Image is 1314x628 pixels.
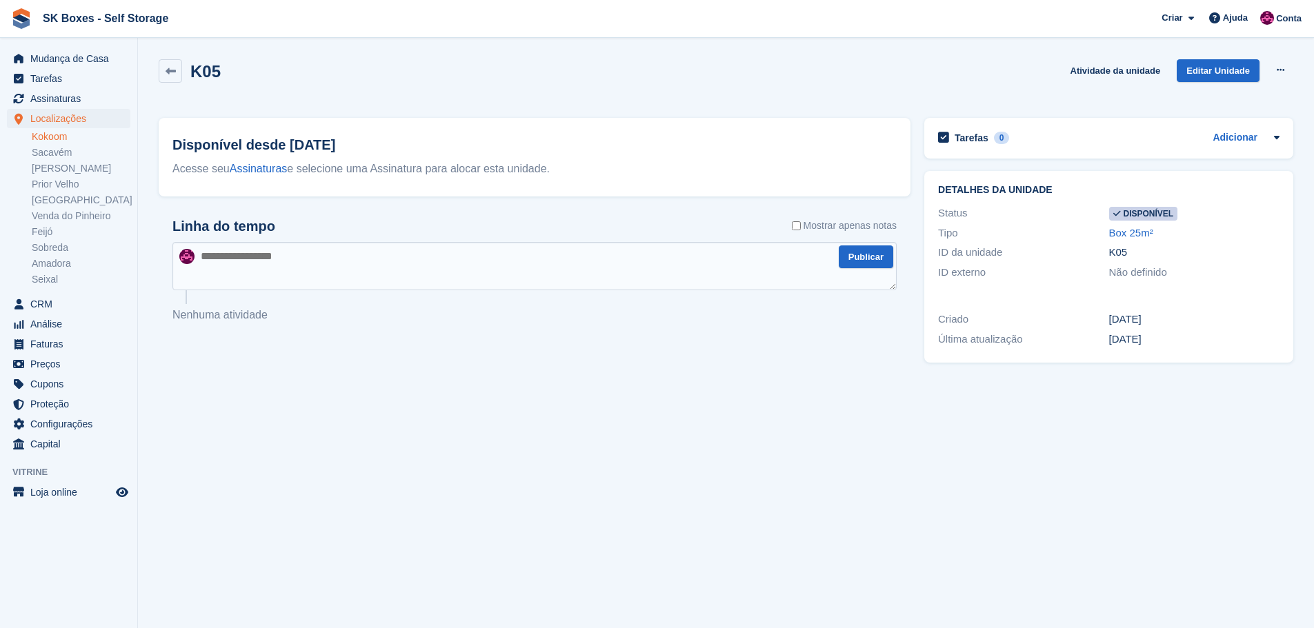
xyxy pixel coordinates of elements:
h2: K05 [190,62,221,81]
a: Venda do Pinheiro [32,210,130,223]
span: Cupons [30,374,113,394]
span: Vitrine [12,465,137,479]
div: 0 [994,132,1010,144]
span: CRM [30,294,113,314]
a: Seixal [32,273,130,286]
span: Tarefas [30,69,113,88]
div: Última atualização [938,332,1108,347]
span: Configurações [30,414,113,434]
div: Criado [938,312,1108,327]
p: Nenhuma atividade [172,307,897,323]
input: Mostrar apenas notas [792,219,801,233]
a: menu [7,354,130,374]
a: Assinaturas [230,163,288,174]
a: menu [7,294,130,314]
span: Conta [1276,12,1302,26]
a: menu [7,434,130,454]
a: menu [7,374,130,394]
span: Faturas [30,334,113,354]
div: K05 [1109,245,1280,261]
a: menu [7,49,130,68]
img: Joana Alegria [179,249,195,264]
a: [GEOGRAPHIC_DATA] [32,194,130,207]
div: Não definido [1109,265,1280,281]
h2: Disponível desde [DATE] [172,134,897,155]
a: menu [7,483,130,502]
span: Criar [1162,11,1182,25]
a: Adicionar [1213,130,1257,146]
a: menu [7,109,130,128]
label: Mostrar apenas notas [792,219,897,233]
a: Editar Unidade [1177,59,1260,82]
a: menu [7,394,130,414]
a: Loja de pré-visualização [114,484,130,500]
a: menu [7,414,130,434]
a: [PERSON_NAME] [32,162,130,175]
span: Loja online [30,483,113,502]
span: Proteção [30,394,113,414]
a: SK Boxes - Self Storage [37,7,174,30]
h2: Linha do tempo [172,219,275,234]
a: Atividade da unidade [1065,59,1166,82]
img: stora-icon-8386f47178a22dfd0bd8f6a31ec36ba5ce8667c1dd55bd0f319d3a0aa187defe.svg [11,8,32,29]
a: menu [7,69,130,88]
a: Kokoom [32,130,130,143]
a: menu [7,314,130,334]
span: Disponível [1109,207,1178,221]
img: Joana Alegria [1260,11,1274,25]
h2: Tarefas [955,132,988,144]
a: Prior Velho [32,178,130,191]
div: [DATE] [1109,332,1280,347]
h2: Detalhes da unidade [938,185,1280,196]
a: Amadora [32,257,130,270]
div: ID externo [938,265,1108,281]
a: Sacavém [32,146,130,159]
span: Mudança de Casa [30,49,113,68]
div: Tipo [938,225,1108,241]
span: Análise [30,314,113,334]
button: Publicar [839,245,893,268]
span: Localizações [30,109,113,128]
div: Status [938,205,1108,221]
span: Ajuda [1223,11,1248,25]
span: Capital [30,434,113,454]
div: Acesse seu e selecione uma Assinatura para alocar esta unidade. [172,161,897,177]
a: Box 25m² [1109,227,1153,239]
div: [DATE] [1109,312,1280,327]
div: ID da unidade [938,245,1108,261]
span: Preços [30,354,113,374]
a: Feijó [32,225,130,239]
span: Assinaturas [30,89,113,108]
a: menu [7,89,130,108]
a: Sobreda [32,241,130,254]
a: menu [7,334,130,354]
